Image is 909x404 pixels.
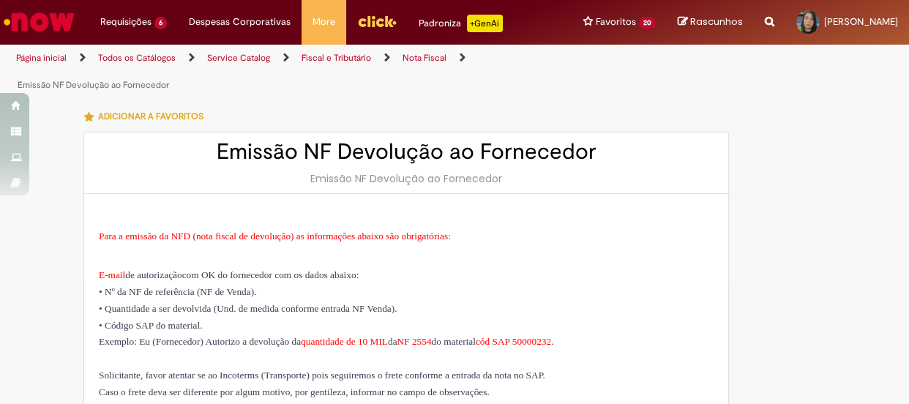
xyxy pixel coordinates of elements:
[207,52,270,64] a: Service Catalog
[99,140,714,164] h2: Emissão NF Devolução ao Fornecedor
[16,52,67,64] a: Página inicial
[182,269,359,280] span: com OK do fornecedor com os dados abaixo:
[596,15,636,29] span: Favoritos
[99,320,203,331] span: • Código SAP do material.
[154,17,167,29] span: 6
[302,52,371,64] a: Fiscal e Tributário
[1,7,77,37] img: ServiceNow
[403,52,446,64] a: Nota Fiscal
[313,15,335,29] span: More
[467,15,503,32] p: +GenAi
[99,303,397,314] span: • Quantidade a ser devolvida (Und. de medida conforme entrada NF Venda)
[394,303,397,314] span: .
[99,231,451,242] span: Para a emissão da NFD (nota fiscal de devolução) as informações abaixo são obrigatórias:
[690,15,743,29] span: Rascunhos
[824,15,898,28] span: [PERSON_NAME]
[98,111,203,122] span: Adicionar a Favoritos
[678,15,743,29] a: Rascunhos
[357,10,397,32] img: click_logo_yellow_360x200.png
[301,336,388,347] span: quantidade de 10 MIL
[397,336,432,347] span: NF 2554
[476,336,551,347] span: cód SAP 50000232
[419,15,503,32] div: Padroniza
[100,15,151,29] span: Requisições
[99,171,714,186] div: Emissão NF Devolução ao Fornecedor
[98,52,176,64] a: Todos os Catálogos
[11,45,595,99] ul: Trilhas de página
[125,269,359,280] span: de autorização
[254,286,256,297] span: .
[18,79,169,91] a: Emissão NF Devolução ao Fornecedor
[639,17,656,29] span: 20
[99,286,256,297] span: • Nº da NF de referência (NF de Venda)
[99,269,125,280] span: E-mail
[99,370,545,397] span: Solicitante, favor atentar se ao Incoterms (Transporte) pois seguiremos o frete conforme a entrad...
[99,336,553,347] span: Exemplo: Eu (Fornecedor) Autorizo a devolução da da do material .
[189,15,291,29] span: Despesas Corporativas
[83,101,212,132] button: Adicionar a Favoritos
